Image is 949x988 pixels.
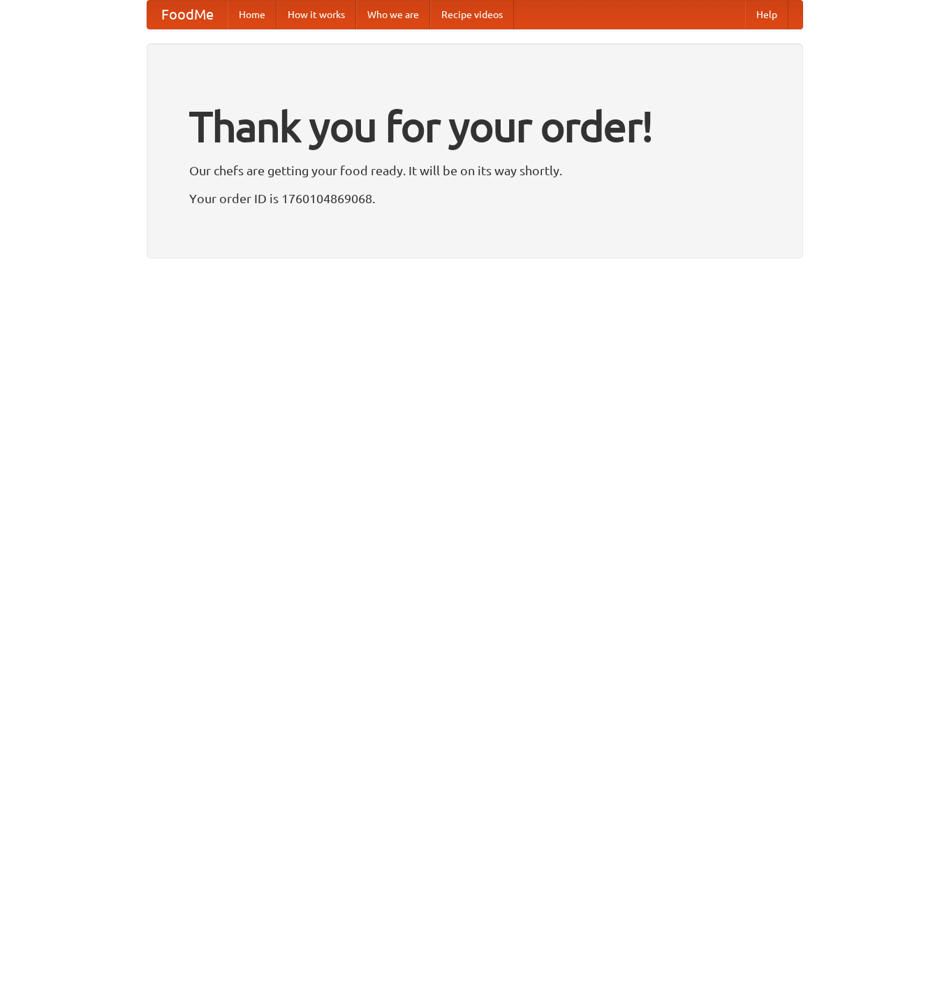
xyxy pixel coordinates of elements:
a: Recipe videos [430,1,514,29]
a: How it works [277,1,356,29]
a: FoodMe [147,1,228,29]
p: Our chefs are getting your food ready. It will be on its way shortly. [189,160,760,181]
a: Who we are [356,1,430,29]
a: Home [228,1,277,29]
p: Your order ID is 1760104869068. [189,188,760,209]
h1: Thank you for your order! [189,93,760,160]
a: Help [745,1,788,29]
